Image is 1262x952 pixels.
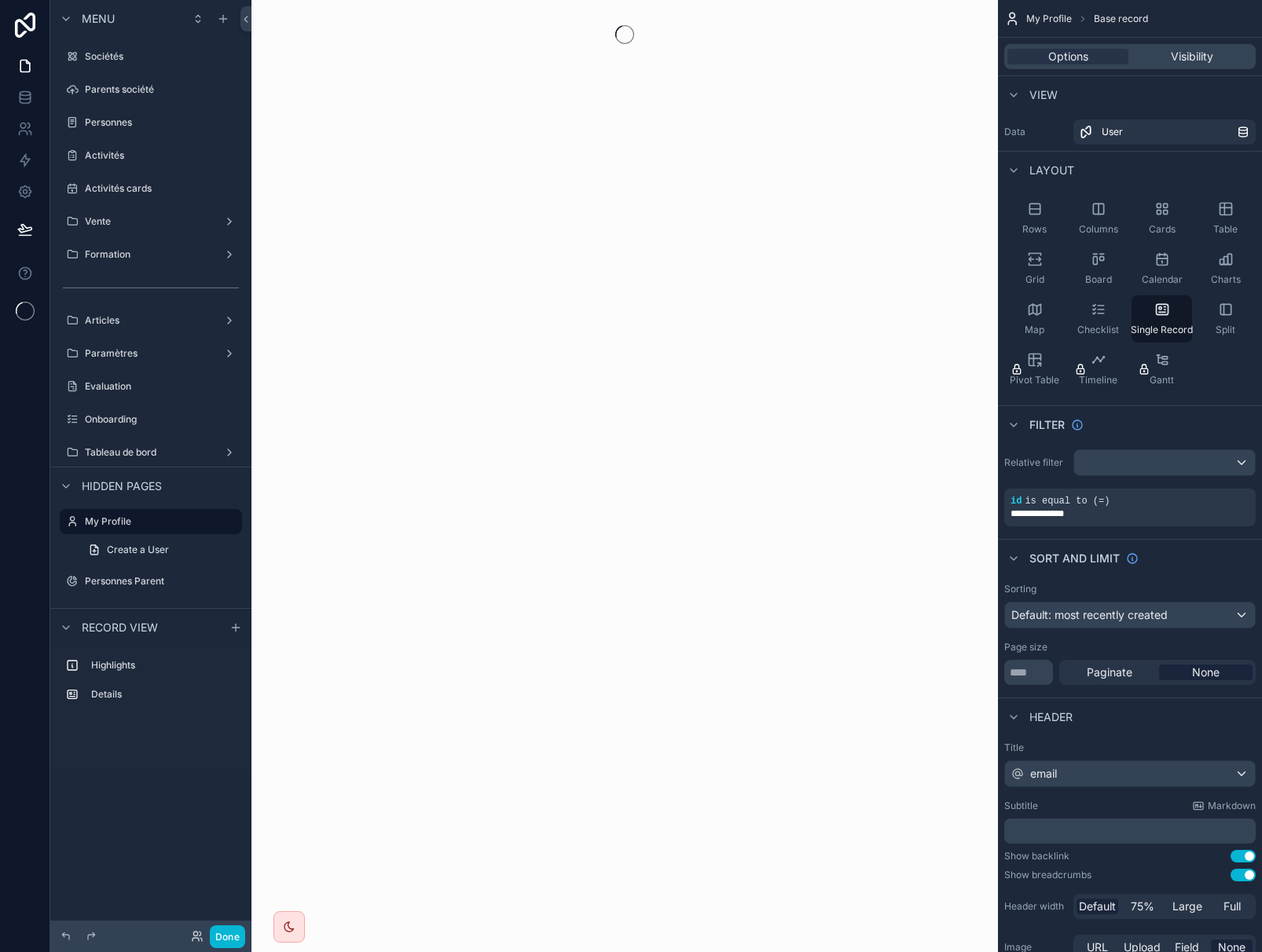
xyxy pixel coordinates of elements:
span: Create a User [107,544,169,556]
span: Visibility [1171,49,1213,64]
button: Single Record [1132,295,1192,342]
label: Page size [1004,641,1047,654]
span: Default: most recently created [1011,608,1168,621]
button: Done [210,925,245,948]
span: Filter [1029,417,1065,433]
a: Sociétés [60,44,242,69]
span: Options [1048,49,1088,64]
span: Split [1216,324,1235,336]
span: Base record [1094,13,1148,25]
span: Checklist [1077,324,1119,336]
span: Table [1213,223,1238,236]
a: Paramètres [60,341,242,366]
span: email [1030,766,1057,782]
button: Pivot Table [1004,346,1065,393]
button: Table [1195,195,1256,242]
span: Map [1025,324,1044,336]
label: Sorting [1004,583,1036,595]
label: Subtitle [1004,800,1038,812]
label: Formation [85,248,217,261]
label: Header width [1004,900,1067,913]
span: Columns [1079,223,1118,236]
a: Vente [60,209,242,234]
span: Timeline [1079,374,1117,386]
label: Articles [85,314,217,327]
button: Default: most recently created [1004,602,1256,628]
span: Default [1079,899,1116,914]
label: Tableau de bord [85,446,217,459]
div: scrollable content [50,646,251,723]
label: Evaluation [85,380,239,393]
label: Onboarding [85,413,239,426]
span: Markdown [1208,800,1256,812]
label: Parents société [85,83,239,96]
span: Rows [1022,223,1047,236]
label: Data [1004,126,1067,138]
span: Hidden pages [82,478,162,494]
span: Single Record [1131,324,1193,336]
label: Highlights [91,659,236,672]
button: Map [1004,295,1065,342]
span: is equal to (=) [1025,496,1110,507]
label: Title [1004,741,1256,754]
button: Timeline [1068,346,1128,393]
a: Tableau de bord [60,440,242,465]
span: Large [1172,899,1202,914]
span: 75% [1131,899,1154,914]
label: My Profile [85,515,233,528]
a: Personnes Parent [60,569,242,594]
button: Cards [1132,195,1192,242]
a: User [1073,119,1256,145]
div: Show backlink [1004,850,1069,862]
button: Board [1068,245,1128,292]
a: Create a User [79,537,242,562]
a: Parents société [60,77,242,102]
span: Calendar [1142,273,1183,286]
label: Personnes [85,116,239,129]
a: Articles [60,308,242,333]
a: Activités [60,143,242,168]
span: Cards [1149,223,1176,236]
a: Activités cards [60,176,242,201]
label: Activités cards [85,182,239,195]
span: My Profile [1026,13,1072,25]
button: email [1004,760,1256,787]
span: Gantt [1150,374,1174,386]
span: Record view [82,620,158,635]
span: id [1011,496,1022,507]
label: Personnes Parent [85,575,239,588]
label: Sociétés [85,50,239,63]
button: Split [1195,295,1256,342]
div: Show breadcrumbs [1004,869,1091,881]
span: View [1029,87,1058,103]
a: Personnes [60,110,242,135]
span: Sort And Limit [1029,551,1120,566]
a: Onboarding [60,407,242,432]
span: Header [1029,709,1073,725]
span: Pivot Table [1010,374,1059,386]
span: Board [1085,273,1112,286]
span: Menu [82,11,115,27]
a: My Profile [60,509,242,534]
label: Details [91,688,236,701]
span: User [1102,126,1123,138]
label: Vente [85,215,217,228]
span: None [1192,665,1220,680]
button: Checklist [1068,295,1128,342]
div: scrollable content [1004,818,1256,844]
button: Charts [1195,245,1256,292]
a: Formation [60,242,242,267]
a: Markdown [1192,800,1256,812]
label: Relative filter [1004,456,1067,469]
span: Grid [1025,273,1044,286]
span: Layout [1029,163,1074,178]
span: Charts [1211,273,1241,286]
button: Columns [1068,195,1128,242]
label: Activités [85,149,239,162]
button: Rows [1004,195,1065,242]
button: Grid [1004,245,1065,292]
span: Full [1223,899,1241,914]
button: Gantt [1132,346,1192,393]
label: Paramètres [85,347,217,360]
a: Evaluation [60,374,242,399]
